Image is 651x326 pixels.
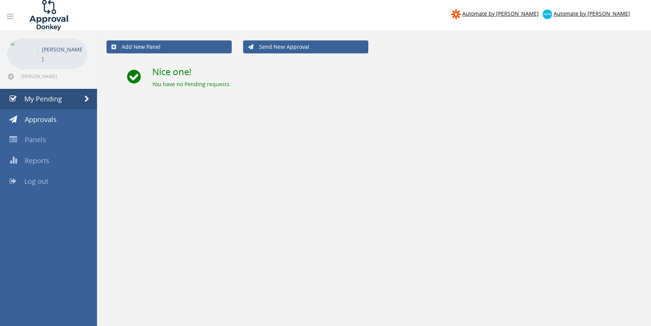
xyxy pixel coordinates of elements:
[462,10,539,17] span: Automate by [PERSON_NAME]
[554,10,630,17] span: Automate by [PERSON_NAME]
[243,40,368,53] a: Send New Approval
[24,177,48,186] span: Log out
[25,156,49,165] span: Reports
[107,40,232,53] a: Add New Panel
[152,67,641,77] h2: Nice one!
[21,73,86,79] span: [PERSON_NAME][EMAIL_ADDRESS][PERSON_NAME][DOMAIN_NAME]
[451,10,461,19] img: zapier-logomark.png
[152,80,641,88] div: You have no Pending requests.
[25,135,46,144] span: Panels
[25,115,57,124] span: Approvals
[42,45,84,64] p: [PERSON_NAME]
[543,10,552,19] img: xero-logo.png
[24,94,62,103] span: My Pending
